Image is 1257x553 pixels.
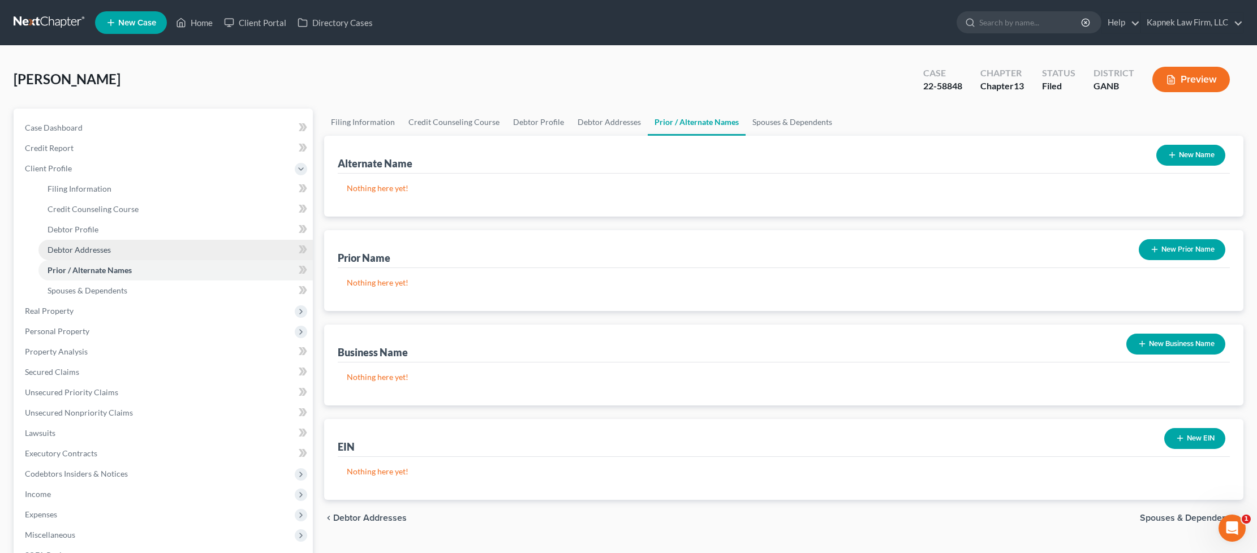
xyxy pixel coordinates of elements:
span: Filing Information [48,184,111,193]
a: Unsecured Priority Claims [16,382,313,403]
a: Filing Information [38,179,313,199]
button: Preview [1152,67,1230,92]
span: Miscellaneous [25,530,75,539]
a: Credit Report [16,138,313,158]
div: 22-58848 [923,80,962,93]
div: District [1094,67,1134,80]
a: Debtor Profile [38,219,313,240]
a: Filing Information [324,109,402,136]
span: Codebtors Insiders & Notices [25,469,128,478]
div: Status [1042,67,1075,80]
a: Unsecured Nonpriority Claims [16,403,313,423]
button: New EIN [1164,428,1225,449]
span: 13 [1014,80,1024,91]
a: Executory Contracts [16,443,313,464]
i: chevron_left [324,513,333,522]
div: Prior Name [338,251,390,265]
span: Property Analysis [25,347,88,356]
a: Credit Counseling Course [38,199,313,219]
div: Chapter [980,67,1024,80]
button: New Name [1156,145,1225,166]
div: Alternate Name [338,157,412,170]
span: Case Dashboard [25,123,83,132]
span: Spouses & Dependents [1140,513,1234,522]
button: New Prior Name [1139,239,1225,260]
span: Client Profile [25,163,72,173]
span: Debtor Profile [48,224,98,234]
a: Debtor Addresses [571,109,648,136]
span: Debtor Addresses [333,513,407,522]
a: Secured Claims [16,362,313,382]
div: Filed [1042,80,1075,93]
a: Debtor Profile [506,109,571,136]
a: Help [1102,12,1140,33]
span: Spouses & Dependents [48,286,127,295]
a: Home [170,12,218,33]
span: Debtor Addresses [48,245,111,254]
button: New Business Name [1126,334,1225,355]
span: Income [25,489,51,499]
div: GANB [1094,80,1134,93]
span: Prior / Alternate Names [48,265,132,275]
p: Nothing here yet! [347,183,1221,194]
a: Property Analysis [16,342,313,362]
p: Nothing here yet! [347,466,1221,477]
span: Expenses [25,509,57,519]
a: Kapnek Law Firm, LLC [1141,12,1243,33]
span: New Case [118,19,156,27]
a: Client Portal [218,12,292,33]
span: Secured Claims [25,367,79,377]
i: chevron_right [1234,513,1243,522]
p: Nothing here yet! [347,277,1221,288]
span: 1 [1242,515,1251,524]
span: Unsecured Priority Claims [25,387,118,397]
a: Spouses & Dependents [746,109,839,136]
a: Prior / Alternate Names [648,109,746,136]
div: Chapter [980,80,1024,93]
a: Credit Counseling Course [402,109,506,136]
a: Prior / Alternate Names [38,260,313,280]
span: [PERSON_NAME] [14,71,120,87]
span: Credit Report [25,143,74,153]
div: EIN [338,440,355,453]
span: Real Property [25,306,74,316]
a: Case Dashboard [16,118,313,138]
iframe: Intercom live chat [1219,515,1246,542]
input: Search by name... [979,12,1083,33]
button: chevron_left Debtor Addresses [324,513,407,522]
button: Spouses & Dependents chevron_right [1140,513,1243,522]
a: Directory Cases [292,12,378,33]
a: Lawsuits [16,423,313,443]
a: Debtor Addresses [38,240,313,260]
span: Unsecured Nonpriority Claims [25,408,133,417]
div: Case [923,67,962,80]
a: Spouses & Dependents [38,280,313,301]
span: Personal Property [25,326,89,336]
span: Executory Contracts [25,448,97,458]
span: Credit Counseling Course [48,204,139,214]
p: Nothing here yet! [347,371,1221,383]
div: Business Name [338,345,408,359]
span: Lawsuits [25,428,55,438]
